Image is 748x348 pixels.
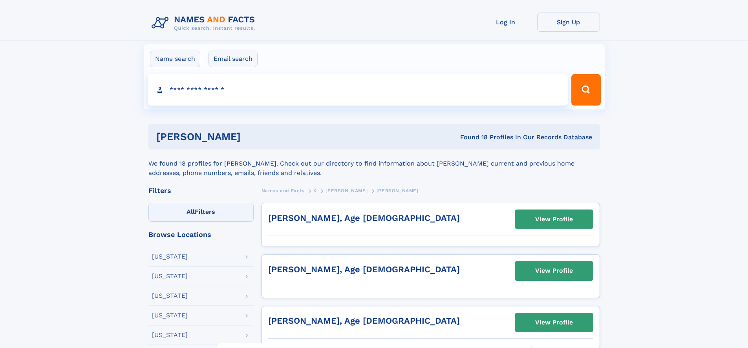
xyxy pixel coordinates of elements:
a: View Profile [515,313,593,332]
div: Filters [148,187,254,194]
label: Name search [150,51,200,67]
div: [US_STATE] [152,293,188,299]
span: [PERSON_NAME] [326,188,368,193]
img: Logo Names and Facts [148,13,262,34]
a: [PERSON_NAME], Age [DEMOGRAPHIC_DATA] [268,213,460,223]
div: [US_STATE] [152,332,188,338]
label: Email search [208,51,258,67]
a: [PERSON_NAME], Age [DEMOGRAPHIC_DATA] [268,264,460,274]
h1: [PERSON_NAME] [156,132,351,142]
input: search input [148,74,568,106]
div: [US_STATE] [152,253,188,260]
span: All [187,208,195,215]
a: Sign Up [537,13,600,32]
a: [PERSON_NAME], Age [DEMOGRAPHIC_DATA] [268,316,460,326]
div: View Profile [535,210,573,228]
div: View Profile [535,262,573,280]
div: Found 18 Profiles In Our Records Database [350,133,592,142]
a: View Profile [515,210,593,229]
label: Filters [148,203,254,222]
button: Search Button [571,74,600,106]
div: [US_STATE] [152,273,188,279]
span: K [313,188,317,193]
a: View Profile [515,261,593,280]
a: K [313,186,317,195]
a: Log In [474,13,537,32]
a: Names and Facts [262,186,305,195]
a: [PERSON_NAME] [326,186,368,195]
div: Browse Locations [148,231,254,238]
span: [PERSON_NAME] [377,188,419,193]
div: View Profile [535,313,573,332]
div: We found 18 profiles for [PERSON_NAME]. Check out our directory to find information about [PERSON... [148,149,600,178]
div: [US_STATE] [152,312,188,319]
